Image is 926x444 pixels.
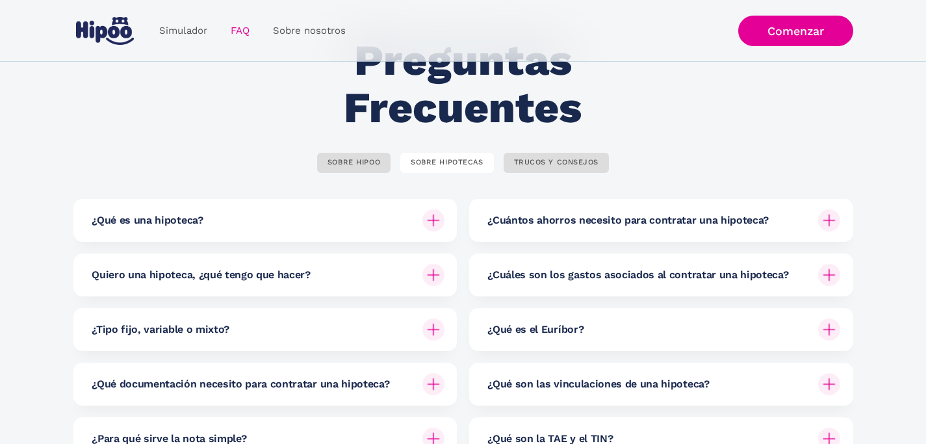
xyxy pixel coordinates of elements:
div: SOBRE HIPOO [328,158,380,168]
h6: ¿Qué son las vinculaciones de una hipoteca? [487,377,709,391]
h6: Quiero una hipoteca, ¿qué tengo que hacer? [92,268,311,282]
h2: Preguntas Frecuentes [270,37,656,131]
a: Sobre nosotros [261,18,357,44]
a: Comenzar [738,16,853,46]
div: TRUCOS Y CONSEJOS [514,158,599,168]
a: home [73,12,137,50]
h6: ¿Qué es el Euríbor? [487,322,584,337]
a: FAQ [219,18,261,44]
h6: ¿Qué documentación necesito para contratar una hipoteca? [92,377,389,391]
h6: ¿Cuáles son los gastos asociados al contratar una hipoteca? [487,268,788,282]
h6: ¿Tipo fijo, variable o mixto? [92,322,229,337]
h6: ¿Cuántos ahorros necesito para contratar una hipoteca? [487,213,769,228]
h6: ¿Qué es una hipoteca? [92,213,203,228]
div: SOBRE HIPOTECAS [411,158,483,168]
a: Simulador [148,18,219,44]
